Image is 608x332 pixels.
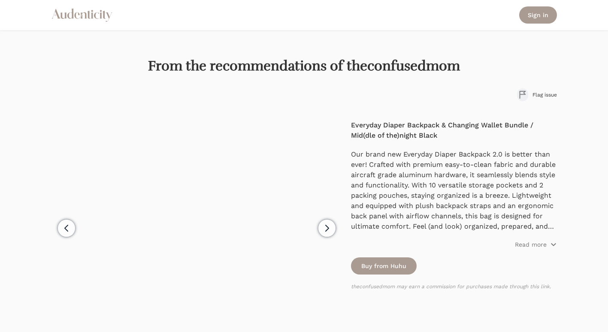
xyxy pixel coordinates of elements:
p: theconfusedmom may earn a commission for purchases made through this link. [351,283,557,290]
p: Read more [515,240,547,249]
button: Read more [515,240,557,249]
span: Flag issue [532,91,557,98]
a: Buy from Huhu [351,257,417,275]
button: Flag issue [517,88,557,101]
a: Sign in [519,6,557,24]
h1: From the recommendations of theconfusedmom [51,57,557,75]
p: Our brand new Everyday Diaper Backpack 2.0 is better than ever! Crafted with premium easy-to-clea... [351,149,557,232]
h4: Everyday Diaper Backpack & Changing Wallet Bundle / Mid(dle of the)night Black [351,120,557,141]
